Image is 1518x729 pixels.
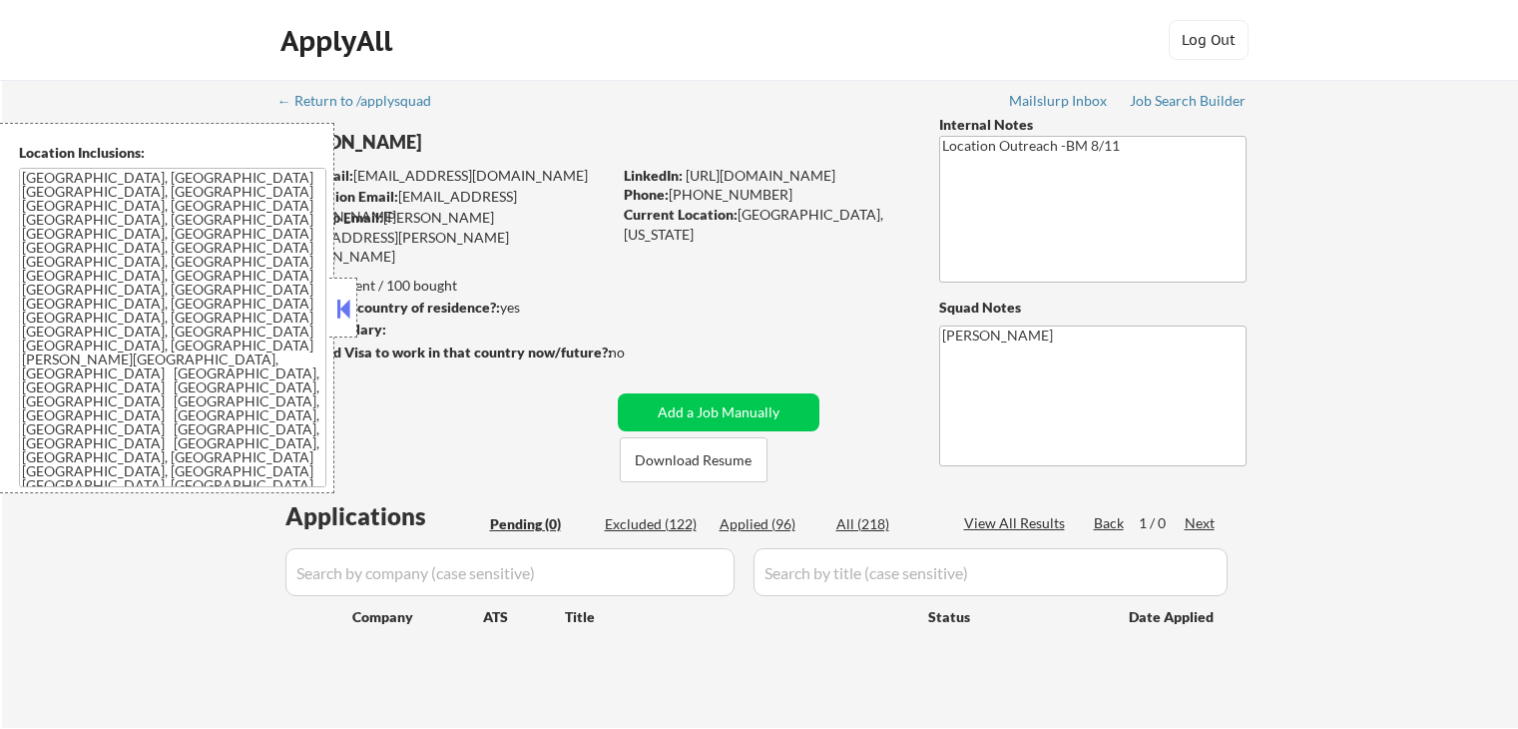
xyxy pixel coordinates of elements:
[19,143,326,163] div: Location Inclusions:
[1009,94,1109,108] div: Mailslurp Inbox
[686,167,835,184] a: [URL][DOMAIN_NAME]
[285,504,483,528] div: Applications
[278,276,611,296] div: 96 sent / 100 bought
[352,607,483,627] div: Company
[1185,513,1217,533] div: Next
[624,186,669,203] strong: Phone:
[620,437,767,482] button: Download Resume
[928,598,1100,634] div: Status
[964,513,1071,533] div: View All Results
[279,344,612,361] strong: Will need Visa to work in that country now/future?:
[565,607,909,627] div: Title
[1169,20,1249,60] button: Log Out
[278,299,500,316] strong: Can work in country of residence?:
[483,607,565,627] div: ATS
[624,205,906,244] div: [GEOGRAPHIC_DATA], [US_STATE]
[624,167,683,184] strong: LinkedIn:
[1130,93,1247,113] a: Job Search Builder
[624,185,906,205] div: [PHONE_NUMBER]
[754,548,1228,596] input: Search by title (case sensitive)
[1009,93,1109,113] a: Mailslurp Inbox
[939,115,1247,135] div: Internal Notes
[280,24,398,58] div: ApplyAll
[609,343,666,363] div: no
[278,298,605,318] div: yes
[277,94,450,108] div: ← Return to /applysquad
[1130,94,1247,108] div: Job Search Builder
[605,514,705,534] div: Excluded (122)
[279,208,611,267] div: [PERSON_NAME][EMAIL_ADDRESS][PERSON_NAME][DOMAIN_NAME]
[618,393,819,431] button: Add a Job Manually
[624,206,738,223] strong: Current Location:
[836,514,936,534] div: All (218)
[280,166,611,186] div: [EMAIL_ADDRESS][DOMAIN_NAME]
[1139,513,1185,533] div: 1 / 0
[285,548,735,596] input: Search by company (case sensitive)
[939,298,1247,318] div: Squad Notes
[1094,513,1126,533] div: Back
[277,93,450,113] a: ← Return to /applysquad
[1129,607,1217,627] div: Date Applied
[490,514,590,534] div: Pending (0)
[279,130,690,155] div: [PERSON_NAME]
[280,187,611,226] div: [EMAIL_ADDRESS][DOMAIN_NAME]
[720,514,819,534] div: Applied (96)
